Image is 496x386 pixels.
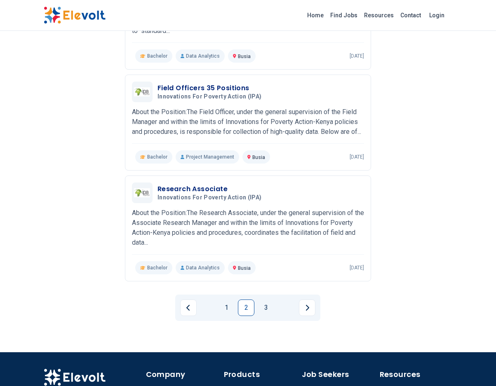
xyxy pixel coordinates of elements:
iframe: Chat Widget [455,346,496,386]
span: Bachelor [147,53,167,59]
a: Innovations For Poverty Action (IPA)Research AssociateInnovations For Poverty Action (IPA)About t... [132,182,364,274]
iframe: Advertisement [384,98,452,346]
h4: Products [224,369,297,380]
h4: Job Seekers [302,369,375,380]
h3: Research Associate [157,184,265,194]
a: Home [304,9,327,22]
span: Busia [238,265,251,271]
h4: Resources [380,369,453,380]
ul: Pagination [180,299,315,316]
span: Innovations For Poverty Action (IPA) [157,194,262,201]
a: Next page [299,299,315,316]
span: Bachelor [147,264,167,271]
h4: Company [146,369,219,380]
p: About the Position:The Field Officer, under the general supervision of the Field Manager and with... [132,107,364,137]
a: Previous page [180,299,197,316]
a: Resources [361,9,397,22]
iframe: Advertisement [44,98,112,346]
p: [DATE] [350,53,364,59]
img: Innovations For Poverty Action (IPA) [134,87,150,96]
p: [DATE] [350,154,364,160]
img: Elevolt [44,7,106,24]
p: [DATE] [350,264,364,271]
img: Elevolt [44,369,106,386]
h3: Field Officers 35 Positions [157,83,265,93]
a: Login [424,7,449,23]
a: Contact [397,9,424,22]
span: Bachelor [147,154,167,160]
a: Page 3 [258,299,274,316]
img: Innovations For Poverty Action (IPA) [134,188,150,197]
span: Busia [238,54,251,59]
p: Data Analytics [176,261,225,274]
a: Find Jobs [327,9,361,22]
span: Busia [252,154,265,160]
a: Page 2 is your current page [238,299,254,316]
p: Data Analytics [176,49,225,63]
a: Innovations For Poverty Action (IPA)Field Officers 35 PositionsInnovations For Poverty Action (IP... [132,82,364,164]
span: Innovations For Poverty Action (IPA) [157,93,262,101]
p: Project Management [176,150,239,164]
a: Page 1 [218,299,235,316]
p: About the Position:The Research Associate, under the general supervision of the Associate Researc... [132,208,364,248]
